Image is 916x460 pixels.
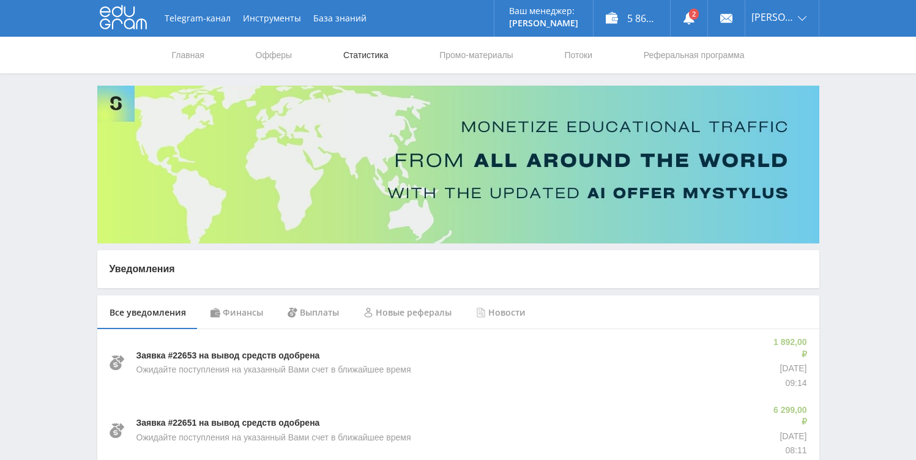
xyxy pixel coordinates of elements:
p: Заявка #22653 на вывод средств одобрена [136,350,320,362]
div: Все уведомления [97,295,198,330]
p: [PERSON_NAME] [509,18,578,28]
a: Промо-материалы [438,37,514,73]
img: Banner [97,86,819,243]
a: Офферы [255,37,294,73]
p: [DATE] [771,363,806,375]
p: 09:14 [771,377,806,390]
a: Реферальная программа [642,37,746,73]
p: 08:11 [771,445,806,457]
span: [PERSON_NAME] [751,12,794,22]
div: Выплаты [275,295,351,330]
p: [DATE] [771,431,806,443]
a: Статистика [342,37,390,73]
p: 6 299,00 ₽ [771,404,806,428]
div: Новости [464,295,538,330]
a: Главная [171,37,206,73]
p: Ваш менеджер: [509,6,578,16]
div: Финансы [198,295,275,330]
p: Заявка #22651 на вывод средств одобрена [136,417,320,429]
a: Потоки [563,37,594,73]
p: Ожидайте поступления на указанный Вами счет в ближайшее время [136,432,411,444]
p: 1 892,00 ₽ [771,336,806,360]
div: Новые рефералы [351,295,464,330]
p: Уведомления [110,262,807,276]
p: Ожидайте поступления на указанный Вами счет в ближайшее время [136,364,411,376]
